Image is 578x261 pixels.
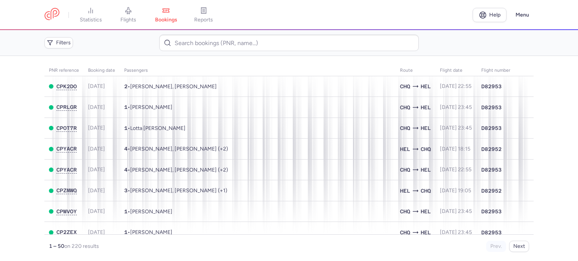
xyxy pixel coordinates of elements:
[44,37,73,48] button: Filters
[481,229,502,236] span: D82953
[130,83,217,90] span: Selma KASITTULA, Peppiina SCHMIDT
[84,65,120,76] th: Booking date
[88,166,105,173] span: [DATE]
[44,8,59,22] a: CitizenPlane red outlined logo
[56,83,77,90] button: CPK2DO
[88,125,105,131] span: [DATE]
[124,229,172,235] span: •
[110,7,147,23] a: flights
[44,65,84,76] th: PNR reference
[130,187,227,194] span: Georgios VERNADAKIS, Eleni GRYPAIOU, Iosif VERNADAKIS
[400,228,410,237] span: CHQ
[72,7,110,23] a: statistics
[147,7,185,23] a: bookings
[124,125,128,131] span: 1
[130,146,228,152] span: Andrey PISKUNOV, Evgeniia SAFRONOVA, Zakhar PISKUNOV, Mariia PISKUNOVA
[56,40,71,46] span: Filters
[489,12,500,18] span: Help
[124,104,128,110] span: 1
[400,187,410,195] span: HEL
[440,125,472,131] span: [DATE] 23:45
[400,124,410,132] span: CHQ
[185,7,222,23] a: reports
[130,208,172,215] span: Mohammad Yones REZAEI
[124,125,186,131] span: •
[130,104,172,110] span: Laura HEIKKILAE
[440,229,472,235] span: [DATE] 23:45
[56,104,77,110] button: CPRLGR
[486,241,506,252] button: Prev.
[88,83,105,89] span: [DATE]
[124,146,228,152] span: •
[473,8,507,22] a: Help
[124,146,128,152] span: 4
[56,125,77,131] span: CPOT7R
[56,229,77,235] button: CP2ZEX
[395,65,435,76] th: Route
[56,187,77,194] button: CPZMWQ
[481,124,502,132] span: D82953
[56,125,77,131] button: CPOT7R
[159,35,418,51] input: Search bookings (PNR, name...)
[88,146,105,152] span: [DATE]
[477,65,515,76] th: Flight number
[124,83,217,90] span: •
[440,208,472,214] span: [DATE] 23:45
[130,125,186,131] span: Lotta KNUUTILA
[124,83,128,89] span: 2
[124,208,128,214] span: 1
[440,104,472,110] span: [DATE] 23:45
[88,187,105,194] span: [DATE]
[49,243,64,249] strong: 1 – 50
[124,229,128,235] span: 1
[194,17,213,23] span: reports
[481,187,502,195] span: D82952
[509,241,529,252] button: Next
[124,187,128,193] span: 3
[421,207,431,216] span: HEL
[440,146,470,152] span: [DATE] 18:15
[400,103,410,112] span: CHQ
[481,166,502,173] span: D82953
[56,167,77,173] button: CPYACR
[440,83,472,89] span: [DATE] 22:55
[421,124,431,132] span: HEL
[421,145,431,153] span: CHQ
[130,229,172,235] span: Roman ZHIGUN
[481,104,502,111] span: D82953
[440,187,471,194] span: [DATE] 19:05
[124,104,172,110] span: •
[421,228,431,237] span: HEL
[80,17,102,23] span: statistics
[88,229,105,235] span: [DATE]
[440,166,472,173] span: [DATE] 22:55
[421,187,431,195] span: CHQ
[400,82,410,91] span: CHQ
[400,145,410,153] span: HEL
[435,65,477,76] th: flight date
[56,208,77,215] button: CPWVOY
[120,65,395,76] th: Passengers
[88,208,105,214] span: [DATE]
[64,243,99,249] span: on 220 results
[130,167,228,173] span: Andrey PISKUNOV, Evgeniia SAFRONOVA, Zakhar PISKUNOV, Mariia PISKUNOVA
[421,82,431,91] span: HEL
[481,208,502,215] span: D82953
[56,146,77,152] button: CPYACR
[88,104,105,110] span: [DATE]
[124,187,227,194] span: •
[481,145,502,153] span: D82952
[56,104,77,110] span: CPRLGR
[124,167,128,173] span: 4
[421,103,431,112] span: HEL
[421,166,431,174] span: HEL
[400,207,410,216] span: CHQ
[120,17,136,23] span: flights
[155,17,177,23] span: bookings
